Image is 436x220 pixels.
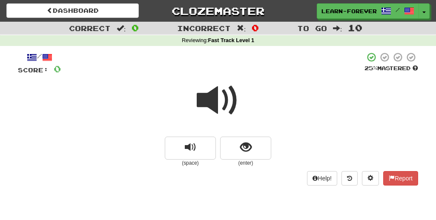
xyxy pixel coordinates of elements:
[383,171,418,186] button: Report
[165,160,216,167] small: (space)
[341,171,358,186] button: Round history (alt+y)
[117,25,126,32] span: :
[54,63,61,74] span: 0
[69,24,111,32] span: Correct
[321,7,377,15] span: learn-forever
[317,3,419,19] a: learn-forever /
[364,65,418,72] div: Mastered
[18,66,49,74] span: Score:
[208,37,255,43] strong: Fast Track Level 1
[132,23,139,33] span: 0
[307,171,337,186] button: Help!
[6,3,139,18] a: Dashboard
[220,160,271,167] small: (enter)
[252,23,259,33] span: 0
[396,7,400,13] span: /
[364,65,377,71] span: 25 %
[152,3,284,18] a: Clozemaster
[237,25,246,32] span: :
[348,23,362,33] span: 10
[18,52,61,63] div: /
[333,25,342,32] span: :
[297,24,327,32] span: To go
[177,24,231,32] span: Incorrect
[220,137,271,160] button: show sentence
[165,137,216,160] button: replay audio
